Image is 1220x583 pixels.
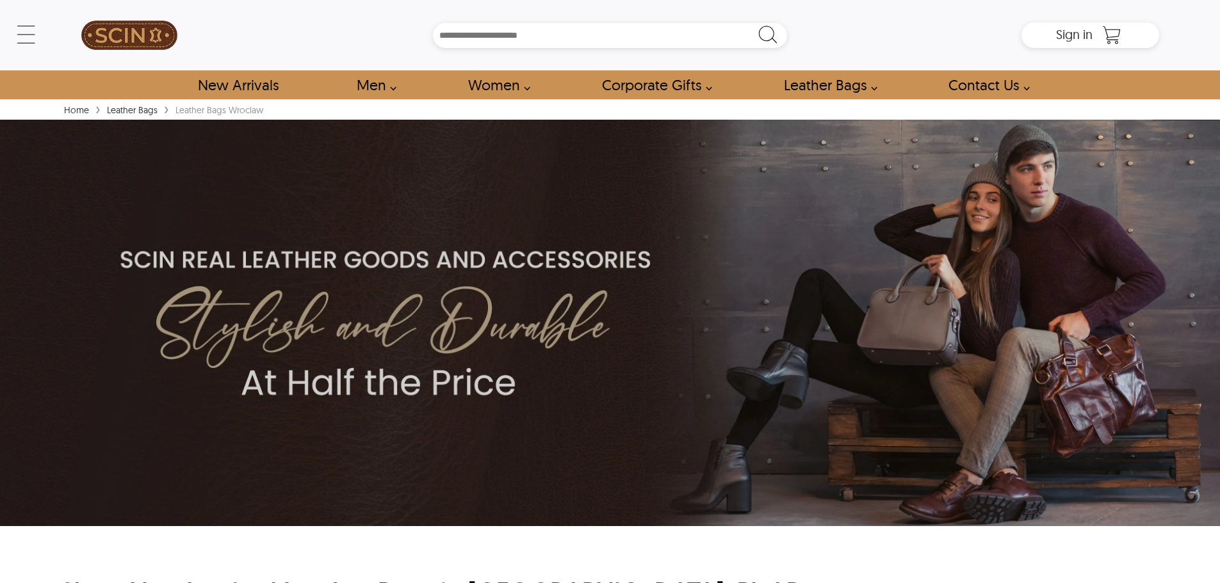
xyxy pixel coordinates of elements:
[183,70,293,99] a: Shop New Arrivals
[61,6,198,64] a: SCIN
[934,70,1037,99] a: contact-us
[1099,26,1125,45] a: Shopping Cart
[1056,26,1093,42] span: Sign in
[61,104,92,116] a: Home
[104,104,161,116] a: Leather Bags
[453,70,537,99] a: Shop Women Leather Jackets
[342,70,403,99] a: shop men's leather jackets
[172,104,266,116] div: Leather Bags Wroclaw
[587,70,719,99] a: Shop Leather Corporate Gifts
[81,6,177,64] img: SCIN
[164,97,169,120] span: ›
[1056,31,1093,41] a: Sign in
[769,70,884,99] a: Shop Leather Bags
[95,97,101,120] span: ›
